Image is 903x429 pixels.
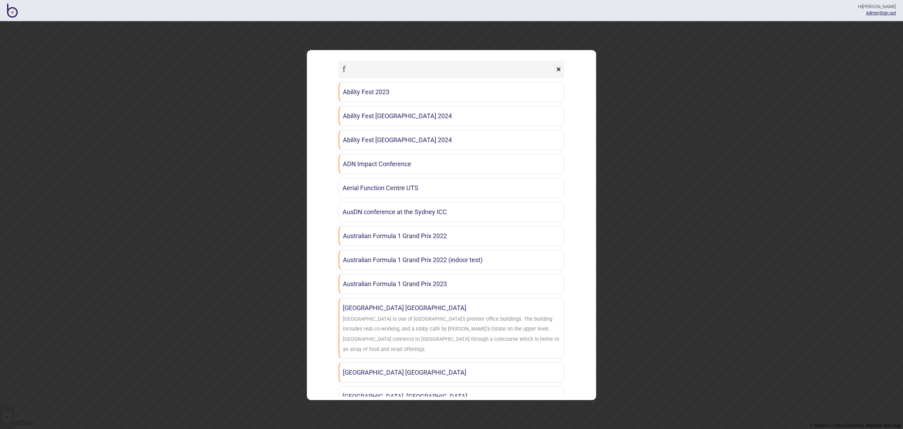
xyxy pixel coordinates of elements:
a: Ability Fest [GEOGRAPHIC_DATA] 2024 [339,130,564,150]
a: Ability Fest 2023 [339,82,564,102]
a: [GEOGRAPHIC_DATA] [GEOGRAPHIC_DATA][GEOGRAPHIC_DATA] is one of [GEOGRAPHIC_DATA]’s premier office... [339,298,564,359]
a: ADN Impact Conference [339,154,564,174]
a: [GEOGRAPHIC_DATA], [GEOGRAPHIC_DATA] [339,386,564,407]
input: Search locations by tag + name [339,61,554,78]
a: Ability Fest [GEOGRAPHIC_DATA] 2024 [339,106,564,126]
a: Aerial Function Centre UTS [339,178,564,198]
a: [GEOGRAPHIC_DATA] [GEOGRAPHIC_DATA] [339,362,564,383]
a: Australian Formula 1 Grand Prix 2023 [339,274,564,294]
a: Australian Formula 1 Grand Prix 2022 (indoor test) [339,250,564,270]
a: AusDN conference at the Sydney ICC [339,202,564,222]
img: BindiMaps CMS [7,4,18,18]
a: Australian Formula 1 Grand Prix 2022 [339,226,564,246]
div: Brookfield Place lobby is one of Sydney’s premier office buildings. The building includes Hub co-... [343,314,560,355]
div: Hi [PERSON_NAME] [858,4,896,10]
span: | [866,10,880,16]
button: Sign out [880,10,896,16]
a: Admin [866,10,879,16]
button: × [553,61,564,78]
